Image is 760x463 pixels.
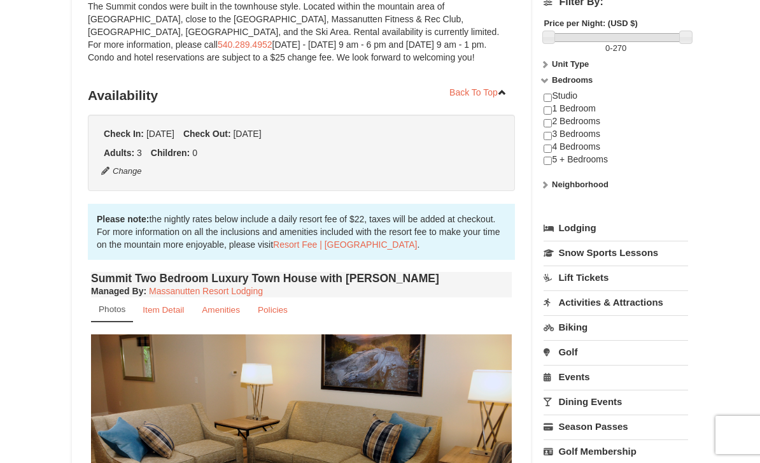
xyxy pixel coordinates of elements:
[202,305,240,315] small: Amenities
[544,340,688,364] a: Golf
[91,286,146,296] strong: :
[544,365,688,388] a: Events
[91,272,512,285] h4: Summit Two Bedroom Luxury Town House with [PERSON_NAME]
[544,266,688,289] a: Lift Tickets
[552,59,589,69] strong: Unit Type
[544,290,688,314] a: Activities & Attractions
[544,90,688,178] div: Studio 1 Bedroom 2 Bedrooms 3 Bedrooms 4 Bedrooms 5 + Bedrooms
[146,129,174,139] span: [DATE]
[544,217,688,239] a: Lodging
[143,305,184,315] small: Item Detail
[192,148,197,158] span: 0
[88,204,515,260] div: the nightly rates below include a daily resort fee of $22, taxes will be added at checkout. For m...
[183,129,231,139] strong: Check Out:
[88,83,515,108] h3: Availability
[104,129,144,139] strong: Check In:
[613,43,627,53] span: 270
[104,148,134,158] strong: Adults:
[544,18,637,28] strong: Price per Night: (USD $)
[544,42,688,55] label: -
[97,214,149,224] strong: Please note:
[233,129,261,139] span: [DATE]
[273,239,417,250] a: Resort Fee | [GEOGRAPHIC_DATA]
[101,164,143,178] button: Change
[134,297,192,322] a: Item Detail
[91,297,133,322] a: Photos
[544,390,688,413] a: Dining Events
[151,148,190,158] strong: Children:
[605,43,610,53] span: 0
[91,286,143,296] span: Managed By
[250,297,296,322] a: Policies
[99,304,125,314] small: Photos
[544,315,688,339] a: Biking
[194,297,248,322] a: Amenities
[149,286,263,296] a: Massanutten Resort Lodging
[552,75,593,85] strong: Bedrooms
[137,148,142,158] span: 3
[441,83,515,102] a: Back To Top
[258,305,288,315] small: Policies
[218,39,272,50] a: 540.289.4952
[552,180,609,189] strong: Neighborhood
[544,415,688,438] a: Season Passes
[544,241,688,264] a: Snow Sports Lessons
[544,439,688,463] a: Golf Membership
